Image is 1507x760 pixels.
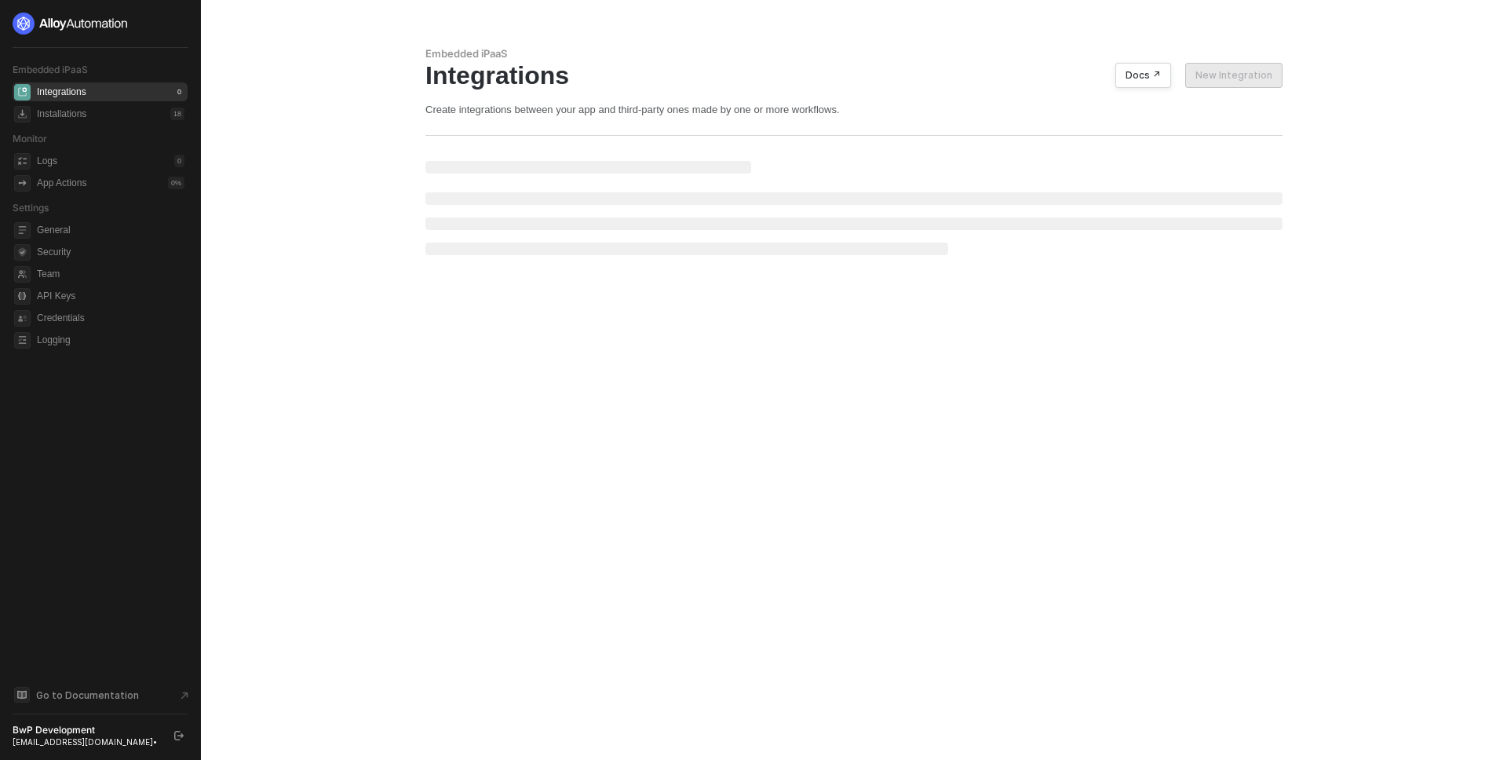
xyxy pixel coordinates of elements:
button: Docs ↗ [1115,63,1171,88]
span: icon-app-actions [14,175,31,192]
span: icon-logs [14,153,31,170]
div: 18 [170,108,184,120]
span: integrations [14,84,31,100]
img: logo [13,13,129,35]
div: Docs ↗ [1126,69,1161,82]
span: Settings [13,202,49,214]
span: Go to Documentation [36,689,139,702]
div: 0 [174,155,184,167]
div: Embedded iPaaS [425,47,1283,60]
button: New Integration [1185,63,1283,88]
div: Integrations [425,60,1283,90]
span: Credentials [37,309,184,327]
span: api-key [14,288,31,305]
span: general [14,222,31,239]
span: document-arrow [177,688,192,703]
a: logo [13,13,188,35]
div: Create integrations between your app and third-party ones made by one or more workflows. [425,103,1283,116]
span: documentation [14,687,30,703]
div: BwP Development [13,724,160,736]
div: 0 [174,86,184,98]
span: Embedded iPaaS [13,64,88,75]
span: General [37,221,184,239]
div: Logs [37,155,57,168]
span: logging [14,332,31,349]
span: Logging [37,331,184,349]
span: security [14,244,31,261]
span: credentials [14,310,31,327]
div: 0 % [168,177,184,189]
a: Knowledge Base [13,685,188,704]
div: App Actions [37,177,86,190]
div: Integrations [37,86,86,99]
span: logout [174,731,184,740]
span: team [14,266,31,283]
div: [EMAIL_ADDRESS][DOMAIN_NAME] • [13,736,160,747]
div: Installations [37,108,86,121]
span: Monitor [13,133,47,144]
span: installations [14,106,31,122]
span: API Keys [37,287,184,305]
span: Team [37,265,184,283]
span: Security [37,243,184,261]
